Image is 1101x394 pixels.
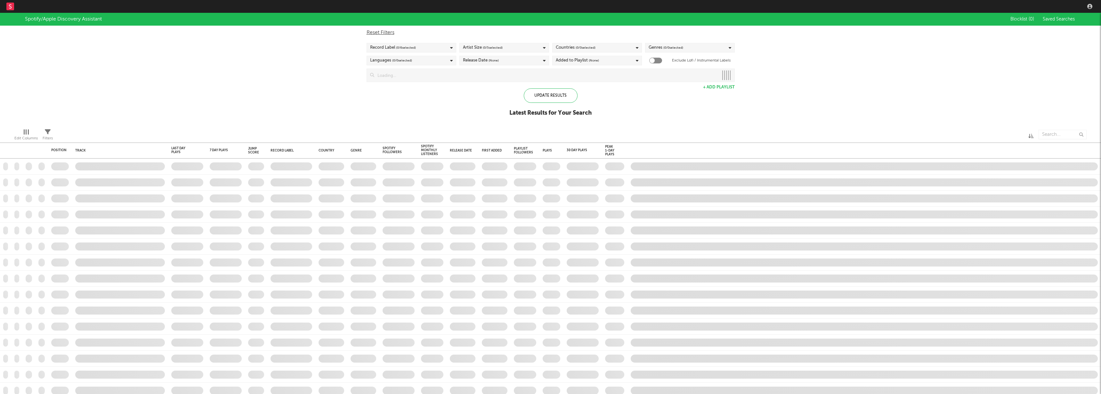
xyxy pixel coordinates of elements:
[663,44,683,52] span: ( 0 / 0 selected)
[1029,17,1034,21] span: ( 0 )
[649,44,683,52] div: Genres
[1039,130,1087,139] input: Search...
[463,57,499,64] div: Release Date
[489,57,499,64] span: (None)
[672,57,731,64] label: Exclude Lofi / Instrumental Labels
[463,44,503,52] div: Artist Size
[703,85,735,89] button: + Add Playlist
[14,135,38,142] div: Edit Columns
[370,44,416,52] div: Record Label
[567,148,589,152] div: 30 Day Plays
[370,57,412,64] div: Languages
[367,29,735,37] div: Reset Filters
[1041,17,1076,22] button: Saved Searches
[51,148,67,152] div: Position
[43,127,53,145] div: Filters
[319,149,341,152] div: Country
[43,135,53,142] div: Filters
[271,149,309,152] div: Record Label
[210,148,232,152] div: 7 Day Plays
[556,57,599,64] div: Added to Playlist
[1043,17,1076,21] span: Saved Searches
[14,127,38,145] div: Edit Columns
[351,149,373,152] div: Genre
[482,149,504,152] div: First Added
[248,147,259,154] div: Jump Score
[576,44,595,52] span: ( 0 / 0 selected)
[374,69,718,82] input: Loading...
[556,44,595,52] div: Countries
[589,57,599,64] span: (None)
[75,149,162,152] div: Track
[1010,17,1034,21] span: Blocklist
[543,149,552,152] div: Plays
[524,88,578,103] div: Update Results
[450,149,472,152] div: Release Date
[509,109,592,117] div: Latest Results for Your Search
[25,15,102,23] div: Spotify/Apple Discovery Assistant
[392,57,412,64] span: ( 0 / 0 selected)
[421,144,438,156] div: Spotify Monthly Listeners
[514,147,533,154] div: Playlist Followers
[171,146,194,154] div: Last Day Plays
[396,44,416,52] span: ( 0 / 6 selected)
[605,145,615,156] div: Peak 1-Day Plays
[383,146,405,154] div: Spotify Followers
[483,44,503,52] span: ( 0 / 5 selected)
